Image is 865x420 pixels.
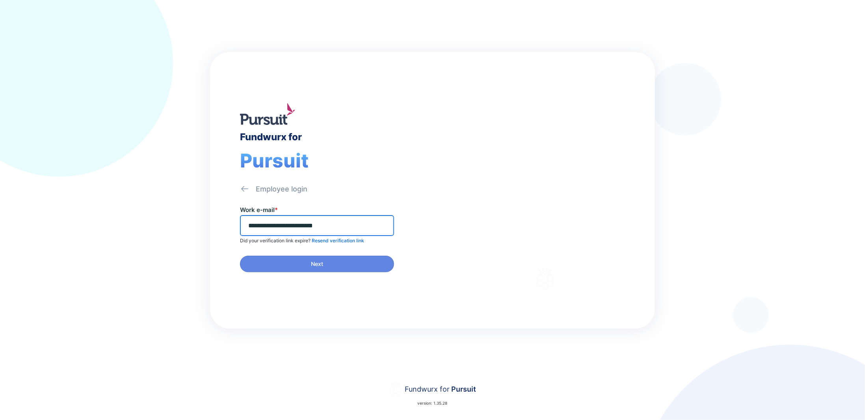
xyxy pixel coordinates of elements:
div: Fundwurx [478,167,568,186]
span: Next [311,260,323,268]
div: Fundwurx for [405,384,476,395]
p: version: 1.35.28 [418,400,448,406]
img: logo.jpg [240,103,295,125]
label: Work e-mail [240,206,278,214]
div: Thank you for choosing Fundwurx as your partner in driving positive social impact! [478,202,613,224]
div: Welcome to [478,156,539,164]
button: Next [240,256,394,272]
p: Did your verification link expire? [240,238,364,244]
span: Resend verification link [312,238,364,243]
span: Pursuit [240,149,309,172]
div: Fundwurx for [240,131,302,143]
span: Pursuit [450,385,476,393]
div: Employee login [256,184,307,194]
